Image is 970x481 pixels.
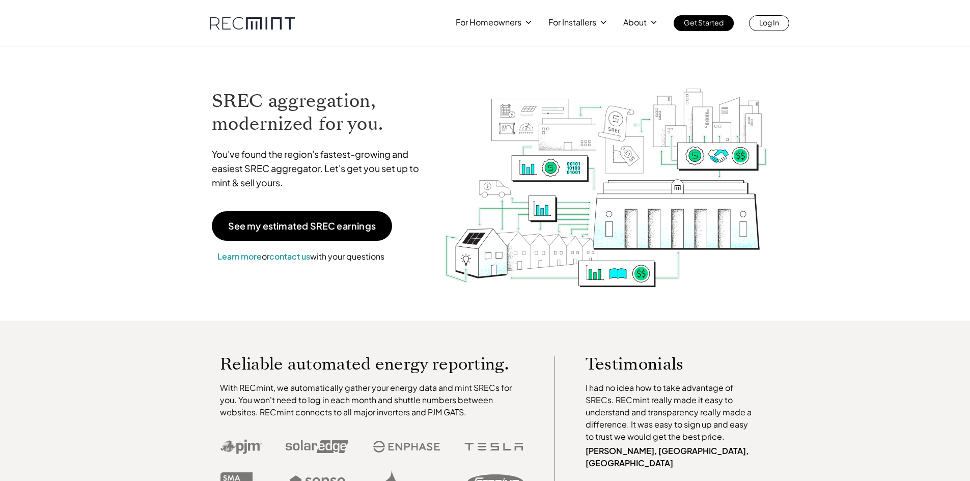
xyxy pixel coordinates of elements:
p: You've found the region's fastest-growing and easiest SREC aggregator. Let's get you set up to mi... [212,147,429,190]
a: Learn more [217,251,262,262]
p: I had no idea how to take advantage of SRECs. RECmint really made it easy to understand and trans... [586,382,757,443]
p: Reliable automated energy reporting. [220,356,523,372]
p: For Installers [548,15,596,30]
a: Get Started [674,15,734,31]
p: With RECmint, we automatically gather your energy data and mint SRECs for you. You won't need to ... [220,382,523,418]
img: RECmint value cycle [444,62,768,290]
p: For Homeowners [456,15,521,30]
p: Testimonials [586,356,737,372]
p: About [623,15,647,30]
a: Log In [749,15,789,31]
h1: SREC aggregation, modernized for you. [212,90,429,135]
p: Log In [759,15,779,30]
p: [PERSON_NAME], [GEOGRAPHIC_DATA], [GEOGRAPHIC_DATA] [586,445,757,469]
p: See my estimated SREC earnings [228,221,376,231]
p: Get Started [684,15,724,30]
p: or with your questions [212,250,390,263]
a: See my estimated SREC earnings [212,211,392,241]
a: contact us [269,251,310,262]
